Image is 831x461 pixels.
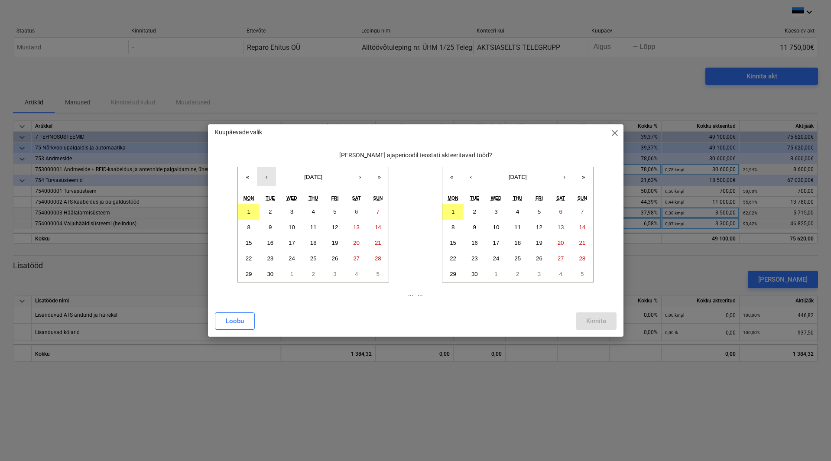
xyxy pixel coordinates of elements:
button: September 22, 2025 [442,251,464,266]
abbr: September 6, 2025 [559,208,562,215]
button: September 28, 2025 [367,251,389,266]
span: close [610,128,620,138]
abbr: September 2, 2025 [473,208,476,215]
button: September 16, 2025 [464,235,485,251]
abbr: September 24, 2025 [493,255,500,262]
abbr: September 4, 2025 [312,208,315,215]
abbr: October 4, 2025 [559,271,562,277]
abbr: October 1, 2025 [494,271,497,277]
button: September 13, 2025 [550,220,571,235]
abbr: September 1, 2025 [451,208,454,215]
button: September 10, 2025 [485,220,507,235]
button: September 17, 2025 [281,235,303,251]
button: September 23, 2025 [260,251,281,266]
abbr: September 29, 2025 [450,271,456,277]
button: ‹ [257,167,276,186]
abbr: September 8, 2025 [451,224,454,230]
abbr: Wednesday [491,195,502,201]
button: September 15, 2025 [442,235,464,251]
abbr: September 4, 2025 [516,208,519,215]
abbr: October 5, 2025 [377,271,380,277]
button: [DATE] [480,167,555,186]
button: October 5, 2025 [367,266,389,282]
abbr: September 20, 2025 [558,240,564,246]
button: September 9, 2025 [464,220,485,235]
abbr: September 19, 2025 [332,240,338,246]
abbr: September 30, 2025 [471,271,478,277]
abbr: September 28, 2025 [375,255,381,262]
button: October 2, 2025 [507,266,529,282]
button: September 1, 2025 [238,204,260,220]
abbr: Wednesday [286,195,297,201]
button: › [555,167,574,186]
abbr: Sunday [373,195,383,201]
abbr: September 10, 2025 [289,224,295,230]
abbr: September 9, 2025 [269,224,272,230]
button: [DATE] [276,167,351,186]
abbr: September 6, 2025 [355,208,358,215]
abbr: September 10, 2025 [493,224,500,230]
button: September 9, 2025 [260,220,281,235]
button: September 27, 2025 [550,251,571,266]
button: September 27, 2025 [346,251,367,266]
button: September 20, 2025 [346,235,367,251]
button: September 18, 2025 [507,235,529,251]
abbr: September 18, 2025 [514,240,521,246]
abbr: October 2, 2025 [312,271,315,277]
abbr: October 4, 2025 [355,271,358,277]
abbr: September 11, 2025 [514,224,521,230]
button: September 18, 2025 [302,235,324,251]
abbr: Thursday [308,195,318,201]
abbr: Friday [331,195,338,201]
button: October 3, 2025 [324,266,346,282]
button: September 7, 2025 [571,204,593,220]
button: September 19, 2025 [529,235,550,251]
button: September 4, 2025 [507,204,529,220]
abbr: September 27, 2025 [558,255,564,262]
button: September 5, 2025 [324,204,346,220]
abbr: September 3, 2025 [494,208,497,215]
abbr: Monday [243,195,254,201]
abbr: September 17, 2025 [289,240,295,246]
button: September 8, 2025 [442,220,464,235]
abbr: September 13, 2025 [353,224,360,230]
button: › [351,167,370,186]
abbr: September 20, 2025 [353,240,360,246]
button: September 5, 2025 [529,204,550,220]
button: September 19, 2025 [324,235,346,251]
button: September 29, 2025 [442,266,464,282]
abbr: September 11, 2025 [310,224,317,230]
span: [DATE] [304,174,322,180]
button: September 25, 2025 [302,251,324,266]
abbr: Tuesday [470,195,479,201]
button: September 14, 2025 [367,220,389,235]
abbr: September 18, 2025 [310,240,317,246]
abbr: September 12, 2025 [536,224,542,230]
abbr: October 3, 2025 [333,271,336,277]
abbr: Sunday [578,195,587,201]
abbr: October 1, 2025 [290,271,293,277]
p: Kuupäevade valik [215,128,262,137]
abbr: October 5, 2025 [581,271,584,277]
button: ‹ [461,167,480,186]
abbr: September 23, 2025 [267,255,273,262]
abbr: September 15, 2025 [246,240,252,246]
button: September 15, 2025 [238,235,260,251]
abbr: September 5, 2025 [333,208,336,215]
abbr: September 3, 2025 [290,208,293,215]
p: ... - ... [215,289,617,299]
abbr: September 29, 2025 [246,271,252,277]
button: September 3, 2025 [485,204,507,220]
abbr: September 28, 2025 [579,255,585,262]
button: September 20, 2025 [550,235,571,251]
button: September 30, 2025 [260,266,281,282]
button: September 4, 2025 [302,204,324,220]
button: September 6, 2025 [550,204,571,220]
button: September 24, 2025 [281,251,303,266]
abbr: September 16, 2025 [267,240,273,246]
abbr: Tuesday [266,195,275,201]
button: « [238,167,257,186]
abbr: September 8, 2025 [247,224,250,230]
abbr: September 26, 2025 [536,255,542,262]
abbr: Saturday [556,195,565,201]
